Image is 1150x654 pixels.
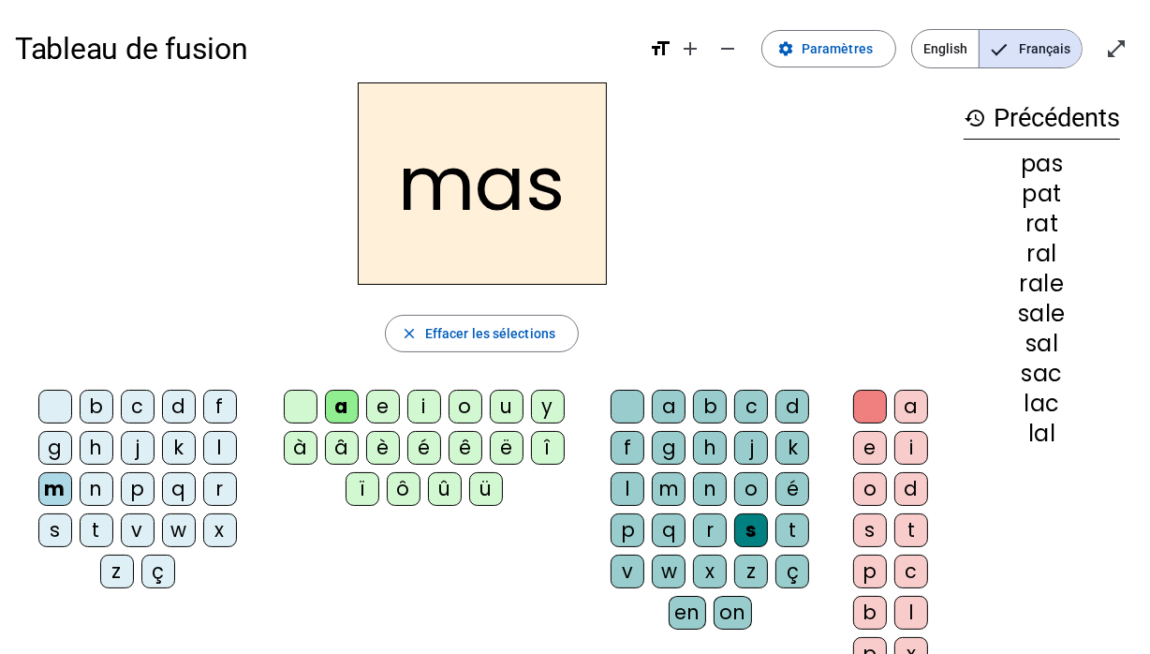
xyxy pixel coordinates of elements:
[15,19,634,79] h1: Tableau de fusion
[894,555,928,588] div: c
[964,393,1120,415] div: lac
[775,431,809,465] div: k
[162,390,196,424] div: d
[734,390,768,424] div: c
[162,472,196,506] div: q
[284,431,317,465] div: à
[894,390,928,424] div: a
[162,513,196,547] div: w
[802,37,873,60] span: Paramètres
[387,472,420,506] div: ô
[121,513,155,547] div: v
[693,390,727,424] div: b
[652,431,686,465] div: g
[490,390,523,424] div: u
[425,322,555,345] span: Effacer les sélections
[964,183,1120,205] div: pat
[853,596,887,630] div: b
[162,431,196,465] div: k
[121,472,155,506] div: p
[1098,30,1135,67] button: Entrer en plein écran
[964,243,1120,265] div: ral
[652,555,686,588] div: w
[761,30,896,67] button: Paramètres
[38,513,72,547] div: s
[611,513,644,547] div: p
[964,423,1120,445] div: lal
[449,390,482,424] div: o
[449,431,482,465] div: ê
[693,472,727,506] div: n
[121,431,155,465] div: j
[38,472,72,506] div: m
[401,325,418,342] mat-icon: close
[911,29,1083,68] mat-button-toggle-group: Language selection
[100,555,134,588] div: z
[671,30,709,67] button: Augmenter la taille de la police
[121,390,155,424] div: c
[80,472,113,506] div: n
[853,555,887,588] div: p
[38,431,72,465] div: g
[716,37,739,60] mat-icon: remove
[203,472,237,506] div: r
[80,513,113,547] div: t
[709,30,746,67] button: Diminuer la taille de la police
[679,37,701,60] mat-icon: add
[693,555,727,588] div: x
[203,513,237,547] div: x
[734,555,768,588] div: z
[611,431,644,465] div: f
[1105,37,1128,60] mat-icon: open_in_full
[693,431,727,465] div: h
[894,431,928,465] div: i
[652,472,686,506] div: m
[490,431,523,465] div: ë
[611,555,644,588] div: v
[366,431,400,465] div: è
[853,472,887,506] div: o
[853,431,887,465] div: e
[407,431,441,465] div: é
[964,363,1120,385] div: sac
[964,303,1120,325] div: sale
[734,431,768,465] div: j
[366,390,400,424] div: e
[203,390,237,424] div: f
[775,555,809,588] div: ç
[407,390,441,424] div: i
[385,315,579,352] button: Effacer les sélections
[611,472,644,506] div: l
[912,30,979,67] span: English
[964,333,1120,355] div: sal
[652,390,686,424] div: a
[531,431,565,465] div: î
[531,390,565,424] div: y
[649,37,671,60] mat-icon: format_size
[775,390,809,424] div: d
[894,513,928,547] div: t
[80,390,113,424] div: b
[652,513,686,547] div: q
[894,596,928,630] div: l
[325,431,359,465] div: â
[734,513,768,547] div: s
[325,390,359,424] div: a
[714,596,752,630] div: on
[141,555,175,588] div: ç
[469,472,503,506] div: ü
[853,513,887,547] div: s
[775,513,809,547] div: t
[894,472,928,506] div: d
[964,273,1120,295] div: rale
[964,153,1120,175] div: pas
[775,472,809,506] div: é
[980,30,1082,67] span: Français
[669,596,706,630] div: en
[777,40,794,57] mat-icon: settings
[693,513,727,547] div: r
[346,472,379,506] div: ï
[358,82,607,285] h2: mas
[80,431,113,465] div: h
[428,472,462,506] div: û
